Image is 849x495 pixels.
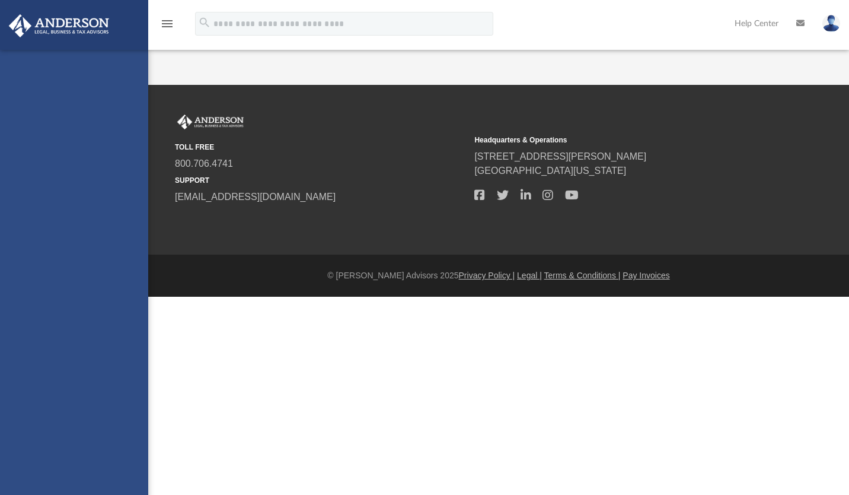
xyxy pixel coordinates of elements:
[175,175,466,186] small: SUPPORT
[822,15,840,32] img: User Pic
[148,269,849,282] div: © [PERSON_NAME] Advisors 2025
[175,192,336,202] a: [EMAIL_ADDRESS][DOMAIN_NAME]
[517,271,542,280] a: Legal |
[459,271,515,280] a: Privacy Policy |
[474,135,765,145] small: Headquarters & Operations
[175,115,246,130] img: Anderson Advisors Platinum Portal
[175,142,466,153] small: TOLL FREE
[623,271,669,280] a: Pay Invoices
[198,16,211,29] i: search
[5,14,113,37] img: Anderson Advisors Platinum Portal
[474,151,646,161] a: [STREET_ADDRESS][PERSON_NAME]
[474,166,626,176] a: [GEOGRAPHIC_DATA][US_STATE]
[175,158,233,169] a: 800.706.4741
[544,271,621,280] a: Terms & Conditions |
[160,23,174,31] a: menu
[160,17,174,31] i: menu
